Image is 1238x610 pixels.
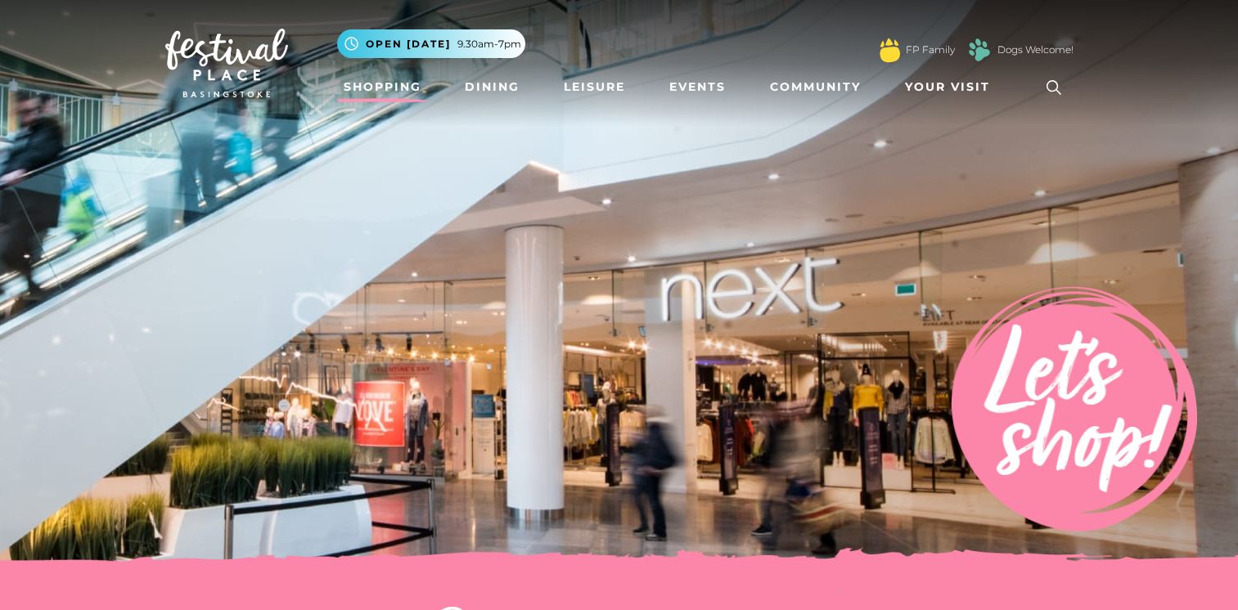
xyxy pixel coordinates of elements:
span: Your Visit [905,78,990,96]
a: Community [763,72,867,102]
a: Your Visit [898,72,1005,102]
button: Open [DATE] 9.30am-7pm [337,29,525,58]
a: Leisure [557,72,632,102]
span: Open [DATE] [366,37,451,52]
a: FP Family [906,43,955,57]
a: Shopping [337,72,428,102]
a: Dogs Welcome! [997,43,1074,57]
span: 9.30am-7pm [457,37,521,52]
img: Festival Place Logo [165,29,288,97]
a: Dining [458,72,526,102]
a: Events [663,72,732,102]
